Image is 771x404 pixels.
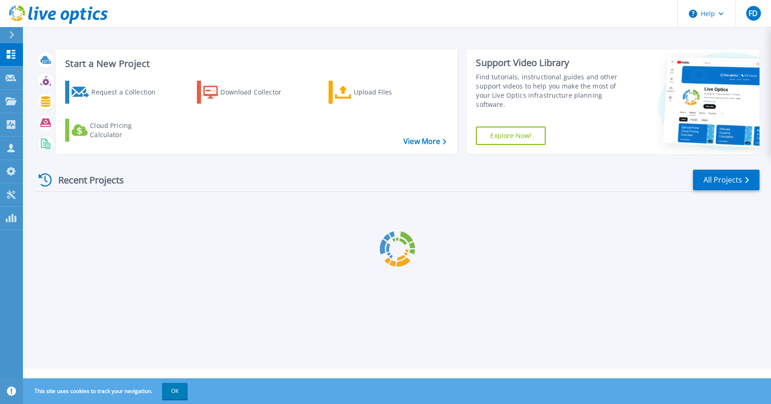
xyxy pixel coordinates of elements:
[91,83,165,101] div: Request a Collection
[476,72,624,109] div: Find tutorials, instructional guides and other support videos to help you make the most of your L...
[65,81,168,104] a: Request a Collection
[403,137,446,146] a: View More
[90,121,163,139] div: Cloud Pricing Calculator
[354,83,427,101] div: Upload Files
[476,127,546,145] a: Explore Now!
[162,383,188,399] button: OK
[25,383,188,399] span: This site uses cookies to track your navigation.
[693,170,760,190] a: All Projects
[65,59,446,69] h3: Start a New Project
[65,119,168,142] a: Cloud Pricing Calculator
[329,81,431,104] a: Upload Files
[220,83,294,101] div: Download Collector
[35,169,136,191] div: Recent Projects
[476,57,624,69] div: Support Video Library
[749,10,758,17] span: FD
[197,81,299,104] a: Download Collector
